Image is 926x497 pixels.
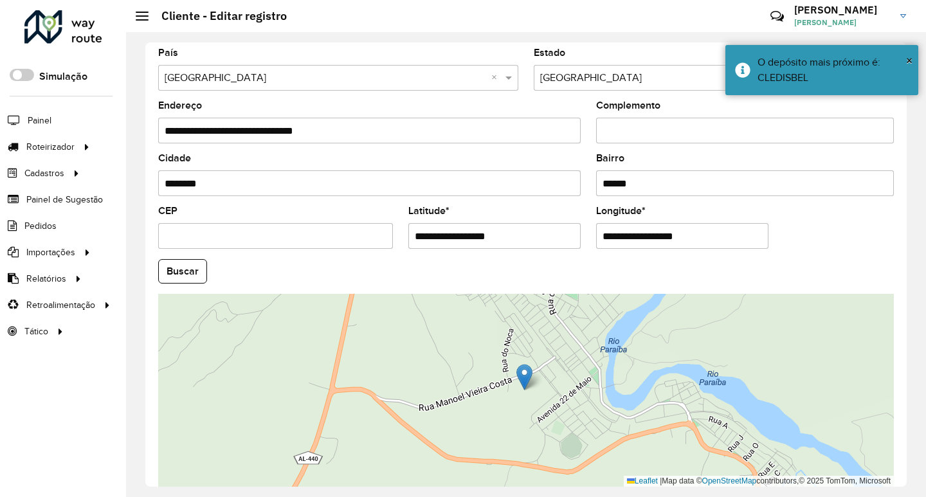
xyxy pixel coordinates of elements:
label: Longitude [596,203,646,219]
span: Painel [28,114,51,127]
label: Latitude [408,203,449,219]
label: Bairro [596,150,624,166]
div: O depósito mais próximo é: CLEDISBEL [758,55,909,86]
span: Clear all [491,70,502,86]
label: Endereço [158,98,202,113]
span: Painel de Sugestão [26,193,103,206]
button: Buscar [158,259,207,284]
label: Complemento [596,98,660,113]
span: Tático [24,325,48,338]
label: Simulação [39,69,87,84]
span: Pedidos [24,219,57,233]
label: País [158,45,178,60]
span: [PERSON_NAME] [794,17,891,28]
span: Importações [26,246,75,259]
a: OpenStreetMap [702,476,757,485]
a: Contato Rápido [763,3,791,30]
span: Retroalimentação [26,298,95,312]
label: Estado [534,45,565,60]
span: Relatórios [26,272,66,285]
a: Leaflet [627,476,658,485]
h2: Cliente - Editar registro [149,9,287,23]
h3: [PERSON_NAME] [794,4,891,16]
img: Marker [516,364,532,390]
label: Cidade [158,150,191,166]
label: CEP [158,203,177,219]
button: Close [906,51,912,70]
span: Cadastros [24,167,64,180]
span: | [660,476,662,485]
span: Roteirizador [26,140,75,154]
span: × [906,53,912,68]
div: Map data © contributors,© 2025 TomTom, Microsoft [624,476,894,487]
